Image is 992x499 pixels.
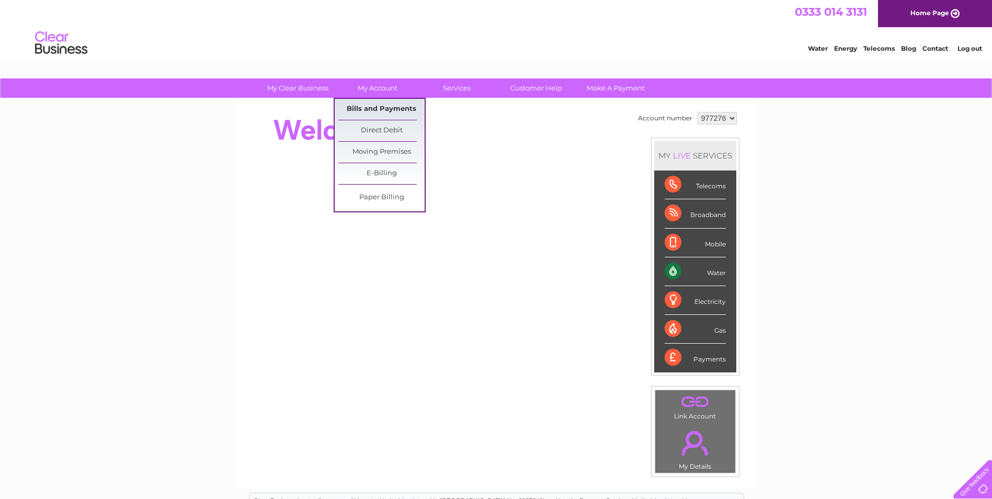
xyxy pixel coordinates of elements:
[665,199,726,228] div: Broadband
[654,141,736,171] div: MY SERVICES
[863,44,895,52] a: Telecoms
[665,229,726,257] div: Mobile
[493,78,579,98] a: Customer Help
[338,142,425,163] a: Moving Premises
[655,390,736,423] td: Link Account
[255,78,341,98] a: My Clear Business
[808,44,828,52] a: Water
[665,344,726,372] div: Payments
[658,393,733,411] a: .
[338,187,425,208] a: Paper Billing
[665,315,726,344] div: Gas
[665,171,726,199] div: Telecoms
[922,44,948,52] a: Contact
[901,44,916,52] a: Blog
[834,44,857,52] a: Energy
[338,120,425,141] a: Direct Debit
[334,78,420,98] a: My Account
[665,286,726,315] div: Electricity
[35,27,88,59] img: logo.png
[338,163,425,184] a: E-Billing
[414,78,500,98] a: Services
[795,5,867,18] a: 0333 014 3131
[249,6,744,51] div: Clear Business is a trading name of Verastar Limited (registered in [GEOGRAPHIC_DATA] No. 3667643...
[658,425,733,461] a: .
[957,44,982,52] a: Log out
[338,99,425,120] a: Bills and Payments
[573,78,659,98] a: Make A Payment
[655,422,736,473] td: My Details
[671,151,693,161] div: LIVE
[665,257,726,286] div: Water
[635,109,695,127] td: Account number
